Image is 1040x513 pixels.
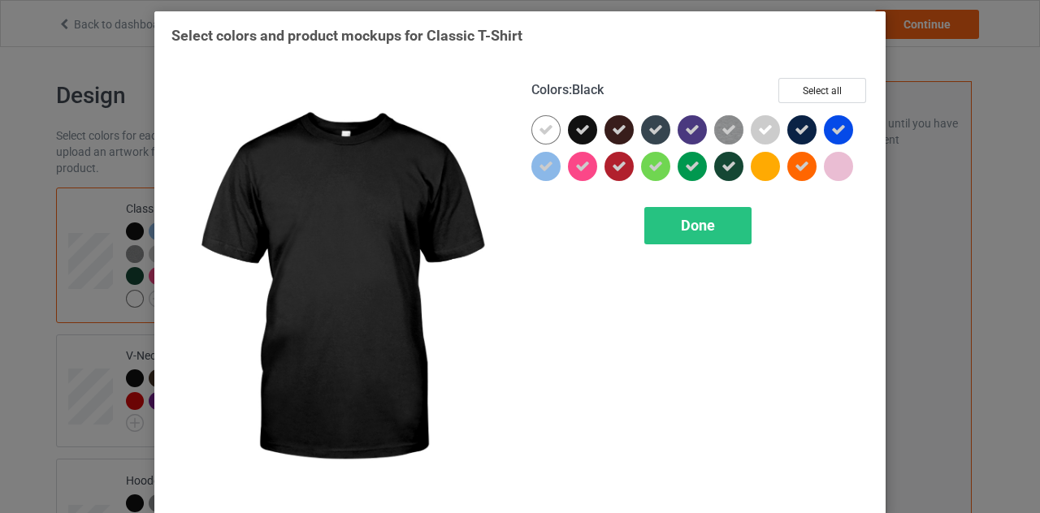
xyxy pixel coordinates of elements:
[714,115,743,144] img: heather_texture.png
[572,82,604,97] span: Black
[681,217,715,234] span: Done
[171,27,522,44] span: Select colors and product mockups for Classic T-Shirt
[778,78,866,103] button: Select all
[531,82,604,99] h4: :
[531,82,569,97] span: Colors
[171,78,509,499] img: regular.jpg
